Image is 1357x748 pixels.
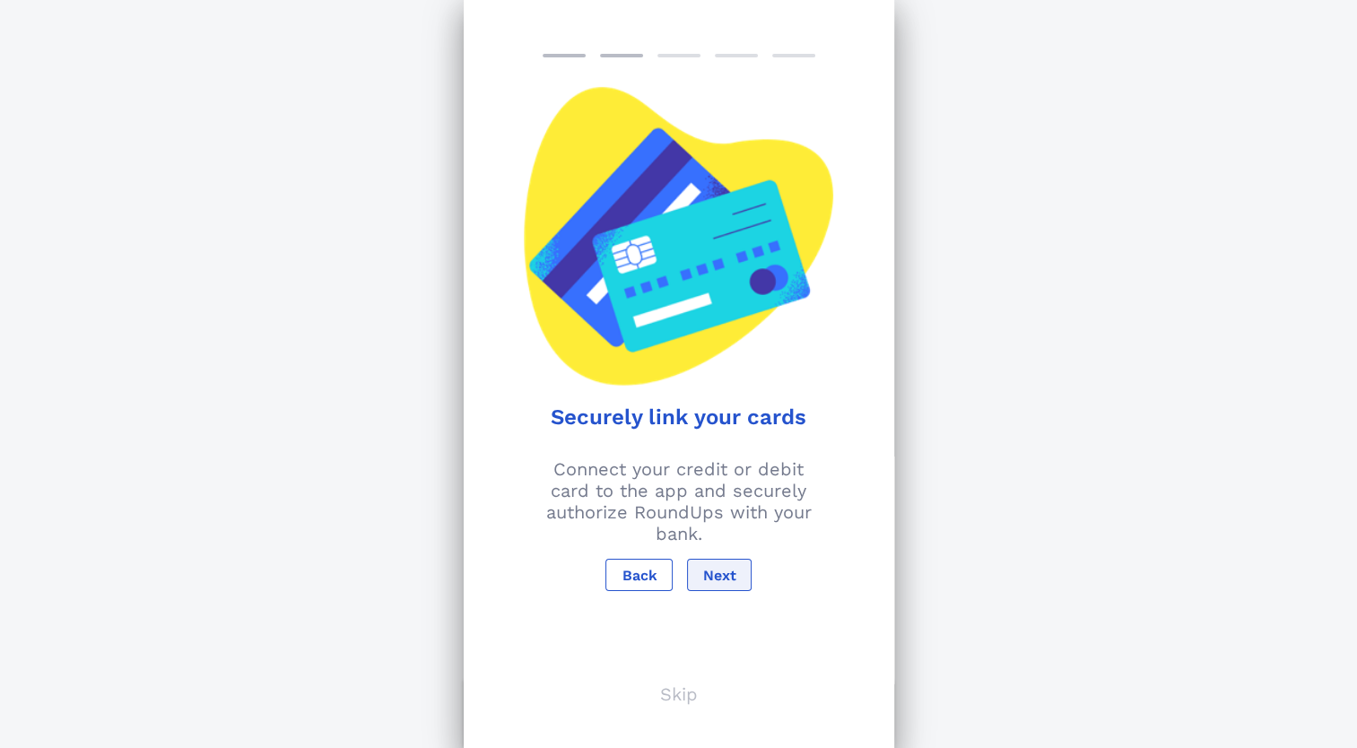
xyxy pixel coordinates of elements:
p: Skip [660,683,698,705]
p: Connect your credit or debit card to the app and securely authorize RoundUps with your bank. [474,458,883,544]
h1: Securely link your cards [489,404,869,430]
span: Next [702,567,736,584]
button: Back [605,559,672,591]
span: Back [621,567,657,584]
button: Next [687,559,752,591]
